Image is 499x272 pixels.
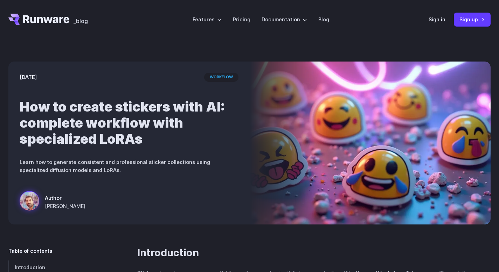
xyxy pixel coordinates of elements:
time: [DATE] [20,73,37,81]
a: Blog [318,15,329,23]
p: Learn how to generate consistent and professional sticker collections using specialized diffusion... [20,158,238,174]
a: Go to / [8,14,69,25]
img: A collection of vibrant, neon-style animal and nature stickers with a futuristic aesthetic [250,62,491,224]
a: Sign in [429,15,445,23]
span: workflow [204,73,238,82]
span: Author [45,194,85,202]
label: Documentation [262,15,307,23]
span: Introduction [15,264,45,270]
span: [PERSON_NAME] [45,202,85,210]
label: Features [193,15,222,23]
a: Introduction [137,247,199,259]
span: Table of contents [8,247,52,255]
a: Pricing [233,15,250,23]
span: _blog [74,18,88,24]
a: _blog [74,14,88,25]
a: A collection of vibrant, neon-style animal and nature stickers with a futuristic aesthetic Author... [20,191,85,213]
h1: How to create stickers with AI: complete workflow with specialized LoRAs [20,99,238,147]
a: Sign up [454,13,491,26]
